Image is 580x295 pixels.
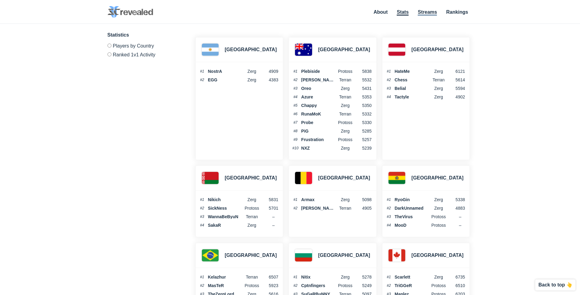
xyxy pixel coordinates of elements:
span: 6510 [447,283,465,288]
span: Zerg [243,69,261,73]
span: Protoss [430,283,448,288]
label: Players by Country [107,44,181,50]
span: #8 [292,129,299,133]
span: 4909 [261,69,278,73]
span: – [272,214,275,219]
span: Chess [395,78,430,82]
span: 6121 [447,69,465,73]
span: Zerg [243,223,261,227]
img: SC2 Revealed [107,6,153,18]
span: 5330 [354,120,372,125]
span: Tactyle [395,95,430,99]
span: #4 [292,95,299,99]
span: #2 [385,78,392,82]
h3: [GEOGRAPHIC_DATA] [225,46,277,53]
span: – [272,223,275,228]
p: Back to top 👆 [538,283,572,287]
span: 6735 [447,275,465,279]
span: Protoss [243,283,261,288]
span: #1 [292,69,299,73]
span: WannaBeByuN [208,215,243,219]
span: Zerg [430,69,448,73]
span: #4 [385,223,392,227]
span: PiG [301,129,336,133]
span: #1 [292,198,299,201]
span: [PERSON_NAME] [301,206,336,210]
span: Protoss [336,137,354,142]
span: #1 [199,198,206,201]
span: 5332 [354,112,372,116]
span: Oreo [301,86,336,91]
a: Streams [418,9,437,16]
span: Protoss [336,283,354,288]
span: 5098 [354,197,372,202]
span: Terran [243,215,261,219]
span: #1 [385,275,392,279]
span: 5249 [354,283,372,288]
span: Nikich [208,197,243,202]
h3: [GEOGRAPHIC_DATA] [411,174,463,182]
span: Zerg [336,197,354,202]
span: Cptnfingers [301,283,336,288]
span: 5831 [261,197,278,202]
span: 5594 [447,86,465,91]
span: 6507 [261,275,278,279]
span: #2 [199,206,206,210]
span: TriGGeR [395,283,430,288]
span: SickNess [208,206,243,210]
span: #2 [199,284,206,287]
a: Stats [397,9,409,16]
span: #4 [199,223,206,227]
span: Chappy [301,103,336,108]
span: Zerg [336,129,354,133]
input: Ranked 1v1 Activity [107,52,111,56]
span: 4905 [354,206,372,210]
span: #2 [292,206,299,210]
span: 5353 [354,95,372,99]
label: Ranked 1v1 Activity [107,50,181,57]
span: 5701 [261,206,278,210]
span: 5614 [447,78,465,82]
span: – [459,223,461,228]
span: 5278 [354,275,372,279]
span: Frustration [301,137,336,142]
span: Protoss [430,215,448,219]
span: [PERSON_NAME] [301,78,336,82]
span: Scarlett [395,275,430,279]
span: #4 [385,95,392,99]
span: Zerg [336,146,354,150]
span: Terran [336,112,354,116]
span: HateMe [395,69,430,73]
span: Zerg [430,275,448,279]
h3: [GEOGRAPHIC_DATA] [411,252,463,259]
h3: [GEOGRAPHIC_DATA] [225,252,277,259]
span: 5350 [354,103,372,108]
span: Zerg [336,275,354,279]
span: #1 [199,69,206,73]
span: #10 [292,146,299,150]
span: Zerg [430,86,448,91]
span: #2 [199,78,206,82]
span: Zerg [430,95,448,99]
span: Armax [301,197,336,202]
span: #7 [292,121,299,124]
span: – [459,214,461,219]
span: Kelazhur [208,275,243,279]
span: 4383 [261,78,278,82]
span: Zerg [430,206,448,210]
span: Terran [430,78,448,82]
span: NostrA [208,69,243,73]
span: 5838 [354,69,372,73]
h3: [GEOGRAPHIC_DATA] [318,46,370,53]
span: Protoss [336,120,354,125]
span: #3 [199,215,206,219]
span: 5431 [354,86,372,91]
span: 4902 [447,95,465,99]
span: 5257 [354,137,372,142]
span: Plebiside [301,69,336,73]
span: #1 [292,275,299,279]
span: #3 [385,215,392,219]
span: 5532 [354,78,372,82]
span: Protoss [336,69,354,73]
h3: [GEOGRAPHIC_DATA] [411,46,463,53]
